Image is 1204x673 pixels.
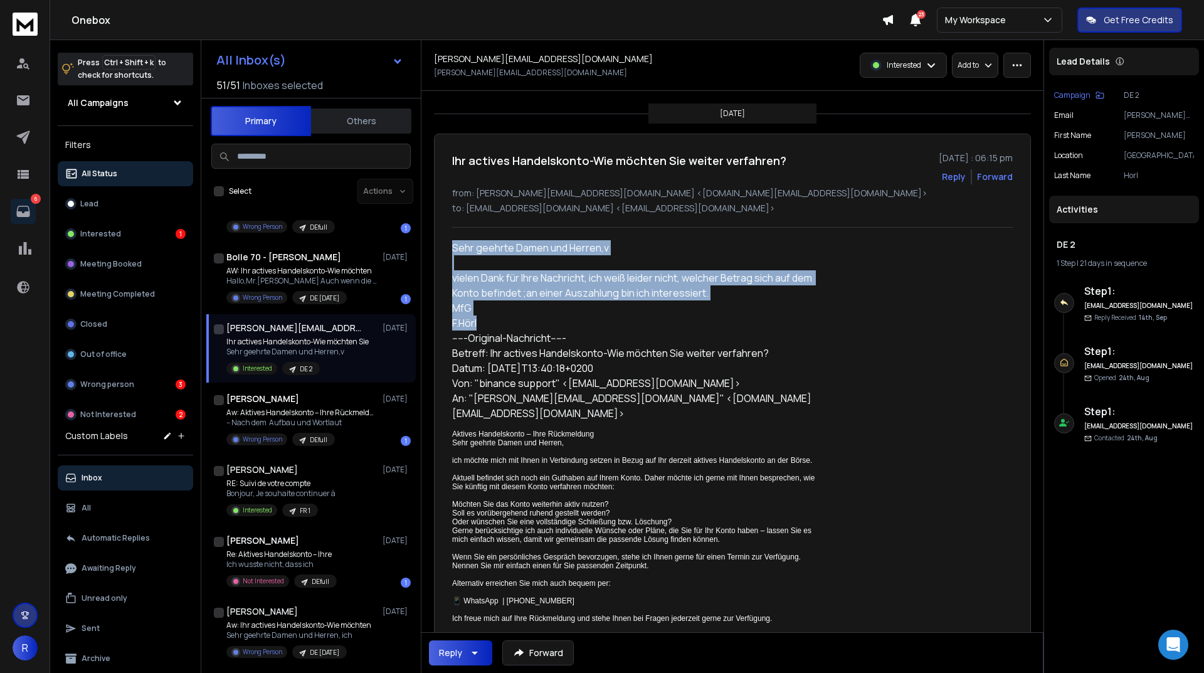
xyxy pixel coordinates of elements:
[429,640,492,665] button: Reply
[226,464,298,476] h1: [PERSON_NAME]
[102,55,156,70] span: Ctrl + Shift + k
[312,577,329,586] p: DEfull
[82,503,91,513] p: All
[58,161,193,186] button: All Status
[226,479,335,489] p: RE: Suivi de votre compte
[58,90,193,115] button: All Campaigns
[226,559,337,570] p: Ich wusste nicht, dass ich
[58,526,193,551] button: Automatic Replies
[1139,313,1167,322] span: 14th, Sep
[226,322,364,334] h1: [PERSON_NAME][EMAIL_ADDRESS][DOMAIN_NAME]
[401,578,411,588] div: 1
[226,630,371,640] p: Sehr geehrte Damen und Herren, ich
[58,372,193,397] button: Wrong person3
[1049,196,1199,223] div: Activities
[401,223,411,233] div: 1
[58,402,193,427] button: Not Interested2
[452,596,818,605] div: 📱 WhatsApp | [PHONE_NUMBER]
[80,289,155,299] p: Meeting Completed
[80,319,107,329] p: Closed
[1084,284,1194,299] h6: Step 1 :
[13,13,38,36] img: logo
[58,556,193,581] button: Awaiting Reply
[58,252,193,277] button: Meeting Booked
[58,616,193,641] button: Sent
[1127,433,1158,442] span: 24th, Aug
[58,191,193,216] button: Lead
[452,456,818,465] div: ich möchte mich mit Ihnen in Verbindung setzen in Bezug auf Ihr derzeit aktives Handelskonto an d...
[300,364,312,374] p: DE 2
[176,229,186,239] div: 1
[1119,373,1149,382] span: 24th, Aug
[1124,130,1194,140] p: [PERSON_NAME]
[401,294,411,304] div: 1
[1057,258,1075,268] span: 1 Step
[82,169,117,179] p: All Status
[58,282,193,307] button: Meeting Completed
[383,394,411,404] p: [DATE]
[300,506,310,516] p: FR 1
[939,152,1013,164] p: [DATE] : 06:15 pm
[1054,151,1083,161] p: location
[80,199,98,209] p: Lead
[1124,171,1194,181] p: Horl
[1080,258,1147,268] span: 21 days in sequence
[452,202,1013,215] p: to: [EMAIL_ADDRESS][DOMAIN_NAME] <[EMAIL_ADDRESS][DOMAIN_NAME]>
[13,635,38,660] button: R
[1054,90,1090,100] p: Campaign
[310,435,327,445] p: DEfull
[11,199,36,224] a: 6
[1057,258,1191,268] div: |
[452,376,818,391] p: Von: "binance support" <[EMAIL_ADDRESS][DOMAIN_NAME]>
[452,614,818,623] div: Ich freue mich auf Ihre Rückmeldung und stehe Ihnen bei Fragen jederzeit gerne zur Verfügung.
[1057,238,1191,251] h1: DE 2
[226,347,369,357] p: Sehr geehrte Damen und Herren,v
[82,593,127,603] p: Unread only
[58,495,193,521] button: All
[226,337,369,347] p: Ihr actives Handelskonto-Wie möchten Sie
[226,251,341,263] h1: Bolle 70 - [PERSON_NAME]
[243,506,272,515] p: Interested
[226,620,371,630] p: Aw: Ihr actives Handelskonto-Wie möchten
[1094,313,1167,322] p: Reply Received
[58,136,193,154] h3: Filters
[452,474,818,491] div: Aktuell befindet sich noch ein Guthaben auf Ihrem Konto. Daher möchte ich gerne mit Ihnen besprec...
[176,379,186,389] div: 3
[80,410,136,420] p: Not Interested
[977,171,1013,183] div: Forward
[434,53,653,65] h1: [PERSON_NAME][EMAIL_ADDRESS][DOMAIN_NAME]
[1158,630,1188,660] div: Open Intercom Messenger
[82,623,100,633] p: Sent
[1054,90,1104,100] button: Campaign
[58,342,193,367] button: Out of office
[1077,8,1182,33] button: Get Free Credits
[452,500,818,544] div: Möchten Sie das Konto weiterhin aktiv nutzen? Soll es vorübergehend ruhend gestellt werden? Oder ...
[452,553,818,570] div: Wenn Sie ein persönliches Gespräch bevorzugen, stehe ich Ihnen gerne für einen Termin zur Verfügu...
[1124,110,1194,120] p: [PERSON_NAME][EMAIL_ADDRESS][DOMAIN_NAME]
[68,97,129,109] h1: All Campaigns
[310,294,339,303] p: DE [DATE]
[211,106,311,136] button: Primary
[216,78,240,93] span: 51 / 51
[82,533,150,543] p: Automatic Replies
[434,68,627,78] p: [PERSON_NAME][EMAIL_ADDRESS][DOMAIN_NAME]
[243,576,284,586] p: Not Interested
[383,252,411,262] p: [DATE]
[452,361,818,376] p: Datum: [DATE]T13:40:18+0200
[887,60,921,70] p: Interested
[243,435,282,444] p: Wrong Person
[1094,373,1149,383] p: Opened
[383,323,411,333] p: [DATE]
[82,563,136,573] p: Awaiting Reply
[383,465,411,475] p: [DATE]
[206,48,413,73] button: All Inbox(s)
[401,436,411,446] div: 1
[720,109,745,119] p: [DATE]
[243,293,282,302] p: Wrong Person
[71,13,882,28] h1: Onebox
[452,438,818,447] div: Sehr geehrte Damen und Herren,
[229,186,251,196] label: Select
[452,331,818,346] p: -----Original-Nachricht-----
[226,408,377,418] p: Aw: Aktives Handelskonto – Ihre Rückmeldung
